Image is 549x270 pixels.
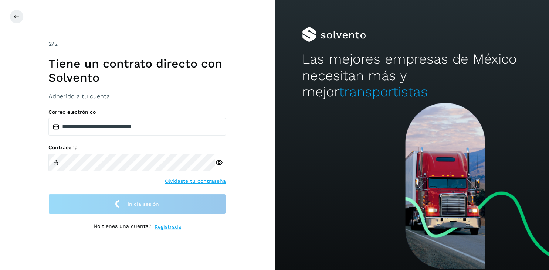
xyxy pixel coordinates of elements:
[302,51,522,100] h2: Las mejores empresas de México necesitan más y mejor
[48,40,52,47] span: 2
[339,84,428,100] span: transportistas
[165,177,226,185] a: Olvidaste tu contraseña
[128,201,159,206] span: Inicia sesión
[48,40,226,48] div: /2
[48,93,226,100] h3: Adherido a tu cuenta
[48,57,226,85] h1: Tiene un contrato directo con Solvento
[48,194,226,214] button: Inicia sesión
[94,223,152,231] p: No tienes una cuenta?
[155,223,181,231] a: Registrada
[48,144,226,151] label: Contraseña
[48,109,226,115] label: Correo electrónico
